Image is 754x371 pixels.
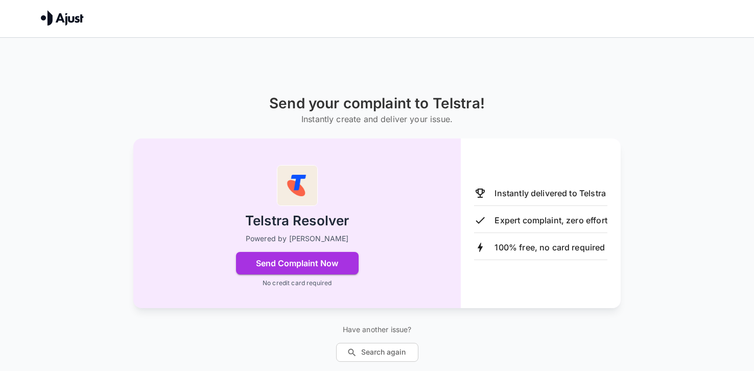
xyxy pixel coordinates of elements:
h1: Send your complaint to Telstra! [269,95,485,112]
p: No credit card required [263,279,332,288]
p: Powered by [PERSON_NAME] [246,234,349,244]
h6: Instantly create and deliver your issue. [269,112,485,126]
p: Instantly delivered to Telstra [494,187,606,199]
h2: Telstra Resolver [245,212,349,230]
p: 100% free, no card required [494,241,605,253]
button: Send Complaint Now [236,252,359,274]
p: Have another issue? [336,324,418,335]
img: Ajust [41,10,84,26]
img: Telstra [277,165,318,206]
p: Expert complaint, zero effort [494,214,607,226]
button: Search again [336,343,418,362]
